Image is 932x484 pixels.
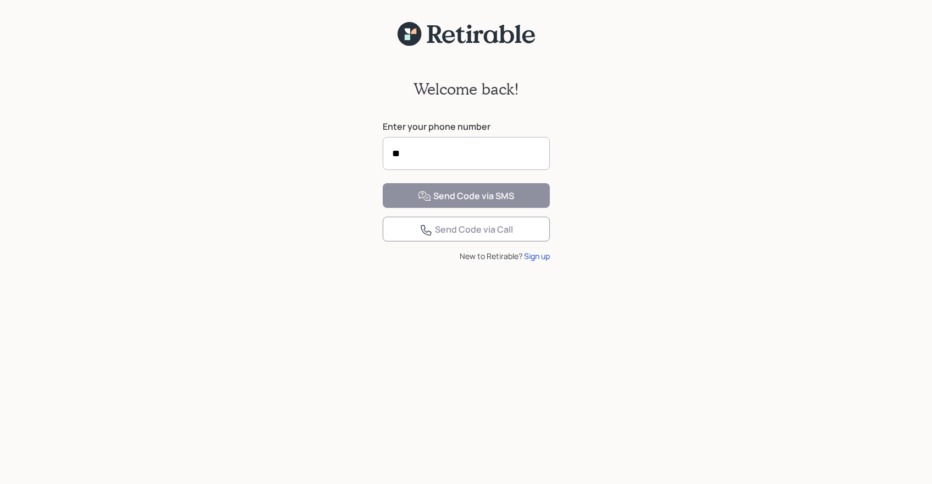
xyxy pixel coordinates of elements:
div: Send Code via Call [420,223,513,237]
label: Enter your phone number [383,120,550,133]
button: Send Code via Call [383,217,550,241]
div: Send Code via SMS [418,190,514,203]
h2: Welcome back! [413,80,519,98]
button: Send Code via SMS [383,183,550,208]
div: Sign up [524,250,550,262]
div: New to Retirable? [383,250,550,262]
